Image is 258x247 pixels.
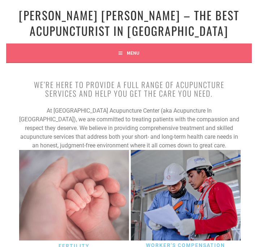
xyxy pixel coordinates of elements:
[19,150,129,240] img: Irvine Acupuncture for Fertility and infertility
[17,106,240,150] p: At [GEOGRAPHIC_DATA] Acupuncture Center (aka Acupuncture In [GEOGRAPHIC_DATA]), we are committed ...
[19,7,239,39] a: [PERSON_NAME] [PERSON_NAME] – The Best Acupuncturist In [GEOGRAPHIC_DATA]
[17,80,240,98] h2: We’re here to provide a full range of acupuncture services and help you get the care you need.
[119,43,139,62] button: Menu
[131,150,241,240] img: irvine acupuncture for workers compensation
